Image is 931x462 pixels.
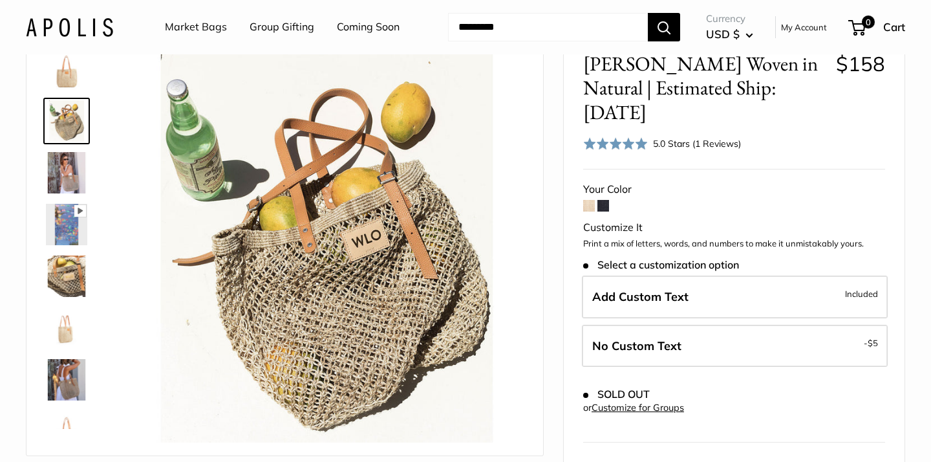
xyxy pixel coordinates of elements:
[130,49,524,443] img: Mercado Woven in Natural | Estimated Ship: Oct. 19th
[583,134,741,153] div: 5.0 Stars (1 Reviews)
[43,98,90,144] a: Mercado Woven in Natural | Estimated Ship: Oct. 19th
[592,338,681,353] span: No Custom Text
[582,325,888,368] label: Leave Blank
[46,100,87,142] img: Mercado Woven in Natural | Estimated Ship: Oct. 19th
[706,27,740,41] span: USD $
[448,13,648,41] input: Search...
[583,259,739,271] span: Select a customization option
[46,152,87,193] img: Mercado Woven in Natural | Estimated Ship: Oct. 19th
[46,49,87,90] img: Mercado Woven in Natural | Estimated Ship: Oct. 19th
[43,253,90,300] a: Mercado Woven in Natural | Estimated Ship: Oct. 19th
[43,201,90,248] a: Mercado Woven in Natural | Estimated Ship: Oct. 19th
[864,335,878,351] span: -
[46,411,87,452] img: Mercado Woven in Natural | Estimated Ship: Oct. 19th
[583,180,885,199] div: Your Color
[648,13,680,41] button: Search
[868,338,878,348] span: $5
[883,20,905,34] span: Cart
[781,19,827,35] a: My Account
[583,237,885,250] p: Print a mix of letters, words, and numbers to make it unmistakably yours.
[250,17,314,37] a: Group Gifting
[43,149,90,196] a: Mercado Woven in Natural | Estimated Ship: Oct. 19th
[583,218,885,237] div: Customize It
[845,286,878,302] span: Included
[583,52,826,124] span: [PERSON_NAME] Woven in Natural | Estimated Ship: [DATE]
[165,17,227,37] a: Market Bags
[43,305,90,351] a: Mercado Woven in Natural | Estimated Ship: Oct. 19th
[43,46,90,93] a: Mercado Woven in Natural | Estimated Ship: Oct. 19th
[583,399,684,417] div: or
[46,307,87,349] img: Mercado Woven in Natural | Estimated Ship: Oct. 19th
[592,289,689,304] span: Add Custom Text
[582,276,888,318] label: Add Custom Text
[46,359,87,401] img: Mercado Woven in Natural | Estimated Ship: Oct. 19th
[43,408,90,455] a: Mercado Woven in Natural | Estimated Ship: Oct. 19th
[850,17,905,38] a: 0 Cart
[592,402,684,413] a: Customize for Groups
[26,17,113,36] img: Apolis
[46,256,87,297] img: Mercado Woven in Natural | Estimated Ship: Oct. 19th
[653,137,741,151] div: 5.0 Stars (1 Reviews)
[862,16,875,28] span: 0
[583,388,650,401] span: SOLD OUT
[706,10,753,28] span: Currency
[43,357,90,403] a: Mercado Woven in Natural | Estimated Ship: Oct. 19th
[836,51,885,76] span: $158
[337,17,400,37] a: Coming Soon
[706,24,753,45] button: USD $
[46,204,87,245] img: Mercado Woven in Natural | Estimated Ship: Oct. 19th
